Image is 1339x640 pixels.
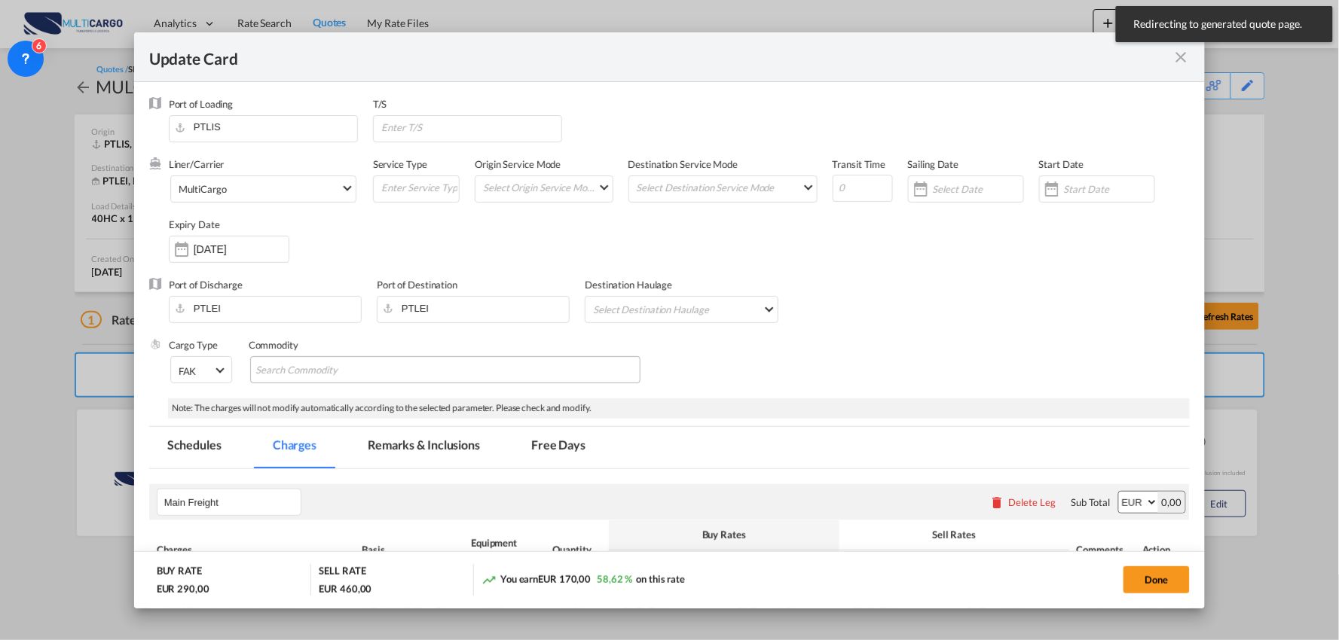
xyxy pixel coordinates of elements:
div: Sell Rates [847,528,1062,541]
md-icon: icon-delete [990,495,1005,510]
div: Update Card [149,47,1172,66]
label: Commodity [249,339,298,351]
md-icon: icon-trending-up [481,572,497,587]
label: T/S [373,98,387,110]
md-tab-item: Remarks & Inclusions [350,427,498,468]
md-dialog: Update Card Port ... [134,32,1206,608]
md-chips-wrap: Chips container with autocompletion. Enter the text area, type text to search, and then use the u... [250,356,640,383]
input: Enter Port of Discharge [176,297,361,319]
md-tab-item: Free Days [513,427,604,468]
input: Enter T/S [380,116,561,139]
label: Destination Service Mode [628,158,738,170]
input: Select Date [933,183,1023,195]
div: You earn on this rate [481,572,685,588]
md-select: Select Destination Service Mode [635,176,817,198]
md-select: Select Cargo type: FAK [170,356,232,383]
label: Start Date [1039,158,1084,170]
div: 0,00 [1158,492,1186,513]
md-pagination-wrapper: Use the left and right arrow keys to navigate between tabs [149,427,619,468]
input: Leg Name [164,491,301,514]
div: EUR 460,00 [319,582,371,596]
label: Origin Service Mode [475,158,561,170]
label: Cargo Type [169,339,218,351]
input: Enter Service Type [380,176,460,199]
md-tab-item: Schedules [149,427,240,468]
div: Sub Total [1072,495,1111,509]
button: Done [1123,566,1190,593]
md-select: Select Liner: MultiCargo [170,175,356,203]
md-icon: icon-close fg-AAA8AD m-0 pointer [1172,48,1190,66]
button: Delete Leg [990,496,1056,508]
label: Destination Haulage [585,279,672,291]
div: EUR 290,00 [157,582,209,596]
input: Enter Port of Loading [176,116,357,139]
md-select: Select Destination Haulage [592,297,777,321]
input: Enter Port of Destination [384,297,569,319]
label: Port of Destination [377,279,457,291]
div: Basis [362,543,445,556]
div: Note: The charges will not modify automatically according to the selected parameter. Please check... [168,398,1191,419]
div: Delete Leg [1009,496,1056,508]
div: Quantity [543,543,601,556]
label: Liner/Carrier [169,158,225,170]
div: FAK [179,365,197,377]
md-tab-item: Charges [255,427,335,468]
label: Service Type [373,158,427,170]
div: Charges [157,543,347,556]
div: BUY RATE [157,564,202,581]
input: Search Commodity [255,358,393,382]
th: Action [1135,520,1190,579]
div: Equipment Type [460,536,527,563]
div: SELL RATE [319,564,365,581]
input: Start Date [1064,183,1154,195]
span: Redirecting to generated quote page. [1130,17,1319,32]
div: Buy Rates [616,528,831,541]
label: Expiry Date [169,218,220,230]
label: Port of Loading [169,98,234,110]
label: Sailing Date [908,158,959,170]
label: Port of Discharge [169,279,243,291]
input: Expiry Date [194,243,289,255]
span: EUR 170,00 [538,573,591,585]
span: 58,62 % [597,573,632,585]
input: 0 [833,175,893,202]
md-select: Select Origin Service Mode [481,176,612,198]
img: cargo.png [149,338,161,350]
div: MultiCargo [179,183,227,195]
th: Comments [1069,520,1135,579]
label: Transit Time [833,158,886,170]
